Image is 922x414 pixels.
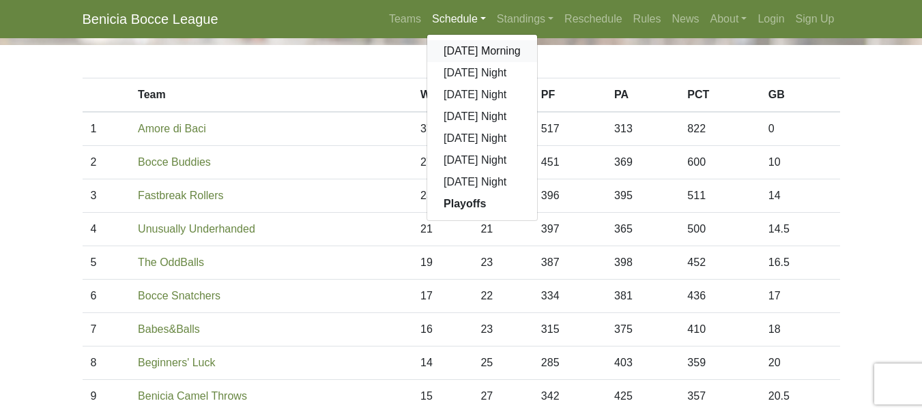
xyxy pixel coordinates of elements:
td: 451 [533,146,606,179]
td: 27 [412,146,472,179]
a: The OddBalls [138,256,204,268]
a: Sign Up [790,5,840,33]
th: PA [606,78,679,113]
td: 21 [472,213,532,246]
a: [DATE] Night [427,84,537,106]
td: 23 [472,246,532,280]
a: About [705,5,753,33]
a: Beginners' Luck [138,357,215,368]
td: 600 [679,146,760,179]
th: Team [130,78,412,113]
td: 21 [412,213,472,246]
td: 14 [760,179,840,213]
td: 357 [679,380,760,413]
a: Bocce Snatchers [138,290,220,301]
td: 387 [533,246,606,280]
td: 1 [83,112,130,146]
a: Schedule [427,5,491,33]
a: Babes&Balls [138,323,200,335]
td: 452 [679,246,760,280]
td: 381 [606,280,679,313]
td: 396 [533,179,606,213]
strong: Playoffs [444,198,486,209]
td: 27 [472,380,532,413]
td: 315 [533,313,606,346]
a: Login [752,5,790,33]
td: 313 [606,112,679,146]
td: 37 [412,112,472,146]
td: 403 [606,346,679,380]
td: 375 [606,313,679,346]
td: 511 [679,179,760,213]
td: 25 [472,346,532,380]
td: 359 [679,346,760,380]
td: 9 [83,380,130,413]
td: 500 [679,213,760,246]
td: 369 [606,146,679,179]
th: W [412,78,472,113]
td: 18 [760,313,840,346]
td: 2 [83,146,130,179]
td: 20 [760,346,840,380]
a: Fastbreak Rollers [138,190,223,201]
td: 19 [412,246,472,280]
a: Benicia Camel Throws [138,390,247,402]
td: 436 [679,280,760,313]
td: 23 [472,313,532,346]
th: GB [760,78,840,113]
td: 10 [760,146,840,179]
a: [DATE] Night [427,106,537,128]
td: 15 [412,380,472,413]
a: Playoffs [427,193,537,215]
a: [DATE] Morning [427,40,537,62]
td: 517 [533,112,606,146]
td: 0 [760,112,840,146]
td: 17 [412,280,472,313]
td: 334 [533,280,606,313]
td: 5 [83,246,130,280]
td: 8 [83,346,130,380]
td: 822 [679,112,760,146]
a: Reschedule [559,5,628,33]
th: PCT [679,78,760,113]
td: 14.5 [760,213,840,246]
td: 16.5 [760,246,840,280]
a: Benicia Bocce League [83,5,218,33]
td: 410 [679,313,760,346]
td: 17 [760,280,840,313]
td: 285 [533,346,606,380]
a: [DATE] Night [427,171,537,193]
td: 3 [83,179,130,213]
td: 397 [533,213,606,246]
td: 23 [412,179,472,213]
a: News [667,5,705,33]
a: [DATE] Night [427,149,537,171]
a: Amore di Baci [138,123,206,134]
td: 6 [83,280,130,313]
th: PF [533,78,606,113]
a: [DATE] Night [427,128,537,149]
td: 22 [472,280,532,313]
td: 7 [83,313,130,346]
div: Schedule [427,34,538,221]
td: 14 [412,346,472,380]
td: 342 [533,380,606,413]
td: 20.5 [760,380,840,413]
td: 395 [606,179,679,213]
td: 425 [606,380,679,413]
td: 398 [606,246,679,280]
a: Teams [384,5,427,33]
td: 16 [412,313,472,346]
a: [DATE] Night [427,62,537,84]
td: 365 [606,213,679,246]
td: 4 [83,213,130,246]
a: Standings [491,5,559,33]
a: Unusually Underhanded [138,223,255,235]
a: Rules [628,5,667,33]
a: Bocce Buddies [138,156,211,168]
